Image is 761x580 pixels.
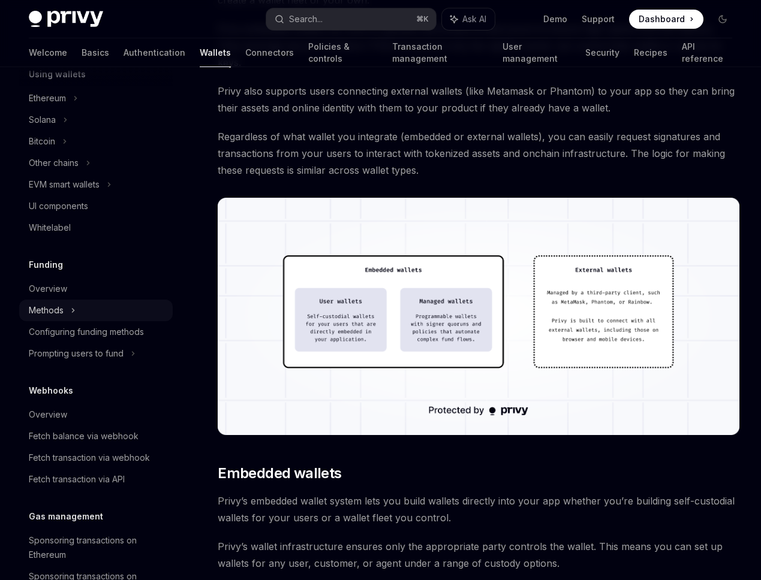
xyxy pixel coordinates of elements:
[124,38,185,67] a: Authentication
[713,10,732,29] button: Toggle dark mode
[29,38,67,67] a: Welcome
[585,38,619,67] a: Security
[19,447,173,469] a: Fetch transaction via webhook
[19,217,173,238] a: Whitelabel
[503,38,571,67] a: User management
[29,258,63,272] h5: Funding
[629,10,703,29] a: Dashboard
[29,383,73,398] h5: Webhooks
[266,8,435,30] button: Search...⌘K
[200,38,231,67] a: Wallets
[29,220,71,235] div: Whitelabel
[29,429,139,443] div: Fetch balance via webhook
[29,346,124,361] div: Prompting users to fund
[442,8,495,30] button: Ask AI
[19,195,173,217] a: UI components
[582,13,615,25] a: Support
[19,321,173,343] a: Configuring funding methods
[29,451,150,465] div: Fetch transaction via webhook
[634,38,667,67] a: Recipes
[218,83,739,116] span: Privy also supports users connecting external wallets (like Metamask or Phantom) to your app so t...
[29,303,64,318] div: Methods
[29,11,103,28] img: dark logo
[543,13,567,25] a: Demo
[29,407,67,422] div: Overview
[682,38,732,67] a: API reference
[29,472,125,487] div: Fetch transaction via API
[82,38,109,67] a: Basics
[218,198,739,435] img: images/walletoverview.png
[19,530,173,566] a: Sponsoring transactions on Ethereum
[19,404,173,425] a: Overview
[29,282,67,296] div: Overview
[218,128,739,179] span: Regardless of what wallet you integrate (embedded or external wallets), you can easily request si...
[289,12,323,26] div: Search...
[218,464,341,483] span: Embedded wallets
[29,199,88,213] div: UI components
[218,493,739,526] span: Privy’s embedded wallet system lets you build wallets directly into your app whether you’re build...
[19,278,173,300] a: Overview
[392,38,488,67] a: Transaction management
[639,13,685,25] span: Dashboard
[29,91,66,105] div: Ethereum
[308,38,378,67] a: Policies & controls
[29,533,166,562] div: Sponsoring transactions on Ethereum
[29,325,144,339] div: Configuring funding methods
[462,13,486,25] span: Ask AI
[29,177,100,192] div: EVM smart wallets
[218,538,739,572] span: Privy’s wallet infrastructure ensures only the appropriate party controls the wallet. This means ...
[245,38,294,67] a: Connectors
[19,469,173,490] a: Fetch transaction via API
[29,113,56,127] div: Solana
[19,425,173,447] a: Fetch balance via webhook
[29,156,79,170] div: Other chains
[29,134,55,149] div: Bitcoin
[416,14,429,24] span: ⌘ K
[29,509,103,524] h5: Gas management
